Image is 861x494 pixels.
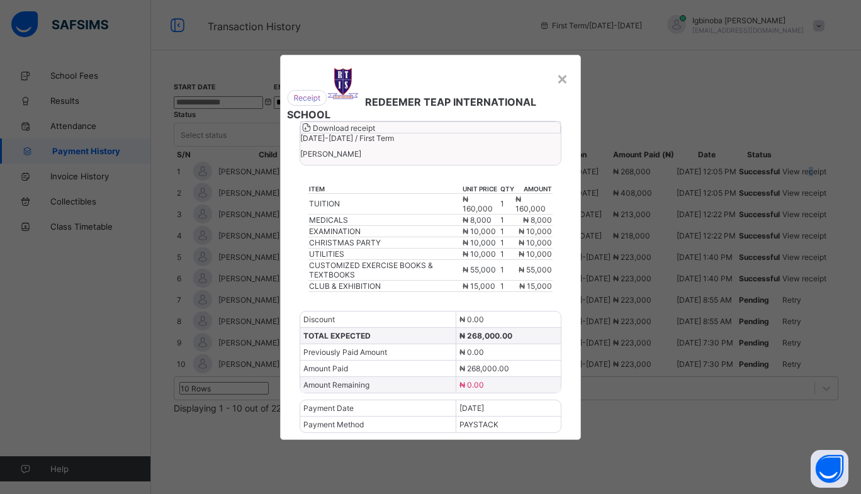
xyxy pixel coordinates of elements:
[763,118,822,126] span: Download receipt
[409,20,449,35] img: receipt.26f346b57495a98c98ef9b0bc63aa4d8.svg
[23,332,86,341] span: TOTAL EXPECTED
[309,261,461,279] div: CUSTOMIZED EXERCISE BOOKS & TEXTBOOKS
[309,227,461,236] div: EXAMINATION
[23,364,69,373] span: Amount Paid
[309,249,461,259] div: UTILITIES
[680,189,789,198] th: amount
[308,184,462,194] th: item
[463,215,492,225] span: ₦ 8,000
[642,189,680,198] th: qty
[514,317,537,325] span: ₦ 0.00
[500,193,515,214] td: 1
[303,315,335,324] span: Discount
[756,273,787,282] span: ₦ 15,000
[287,96,536,121] span: REDEEMER TEAP INTERNATIONAL SCHOOL
[303,403,354,413] span: Payment Date
[534,262,566,271] span: ₦ 70,000
[519,249,552,259] span: ₦ 10,000
[756,252,787,261] span: ₦ 10,000
[459,315,484,324] span: ₦ 0.00
[463,194,493,213] span: ₦ 160,000
[463,238,496,247] span: ₦ 10,000
[71,273,533,282] div: CLUB & EXHIBITION
[23,402,72,411] span: Payment Date
[534,252,566,261] span: ₦ 10,000
[534,198,570,207] span: ₦ 190,000
[534,241,566,250] span: ₦ 10,000
[514,332,561,341] span: ₦ 408,000.00
[519,281,552,291] span: ₦ 15,000
[811,450,848,488] button: Open asap
[333,79,532,91] span: REDEEMER TEAP INTERNATIONAL SCHOOL
[71,230,533,239] div: UTILITIES
[459,380,484,390] span: ₦ 0.00
[556,67,568,89] div: ×
[514,364,561,373] span: ₦ 408,000.00
[751,198,787,207] span: ₦ 190,000
[71,241,533,250] div: CHRISTMAS PARTY
[459,403,484,413] span: [DATE]
[71,198,533,207] div: TUITION
[642,219,680,230] td: 1
[515,194,546,213] span: ₦ 160,000
[534,284,566,293] span: ₦ 80,000
[23,317,53,325] span: Discount
[300,133,394,143] span: [DATE]-[DATE] / First Term
[500,237,515,248] td: 1
[463,227,496,236] span: ₦ 10,000
[519,265,552,274] span: ₦ 55,000
[642,208,680,219] td: 1
[642,283,680,294] td: 1
[756,241,787,250] span: ₦ 10,000
[287,90,327,106] img: receipt.26f346b57495a98c98ef9b0bc63aa4d8.svg
[309,238,461,247] div: CHRISTMAS PARTY
[23,418,82,427] span: Payment Method
[414,42,445,73] img: REDEEMER TEAP INTERNATIONAL SCHOOL
[514,348,537,357] span: ₦ 0.00
[756,220,787,228] span: ₦ 15,000
[756,230,787,239] span: ₦ 10,000
[313,123,375,133] span: Download receipt
[519,227,552,236] span: ₦ 10,000
[642,272,680,283] td: 1
[515,184,553,194] th: amount
[300,149,561,159] span: [PERSON_NAME]
[642,251,680,262] td: 1
[500,214,515,225] td: 1
[500,259,515,280] td: 1
[642,230,680,240] td: 1
[23,379,89,388] span: Amount Remaining
[462,184,500,194] th: unit price
[309,199,461,208] div: TUITION
[71,220,533,228] div: EXAMINATION
[71,284,533,293] div: SET OF UNIFORMS
[71,262,533,271] div: CUSTOMIZED EXERCISE BOOKS & TEXTBOOKS
[303,380,369,390] span: Amount Remaining
[459,364,509,373] span: ₦ 268,000.00
[534,209,561,218] span: ₦ 8,000
[642,262,680,272] td: 1
[534,220,566,228] span: ₦ 15,000
[459,420,498,429] span: PAYSTACK
[642,240,680,251] td: 1
[70,189,534,198] th: item
[309,215,461,225] div: MEDICALS
[534,189,642,198] th: unit price
[756,284,787,293] span: ₦ 80,000
[303,331,371,340] span: TOTAL EXPECTED
[534,273,566,282] span: ₦ 15,000
[523,215,552,225] span: ₦ 8,000
[514,402,536,411] span: [DATE]
[71,209,533,218] div: MEDICALS
[459,331,512,340] span: ₦ 268,000.00
[463,265,496,274] span: ₦ 55,000
[23,348,106,357] span: Previously Paid Amount
[303,364,348,373] span: Amount Paid
[519,238,552,247] span: ₦ 10,000
[327,68,359,99] img: REDEEMER TEAP INTERNATIONAL SCHOOL
[760,209,787,218] span: ₦ 8,000
[463,249,496,259] span: ₦ 10,000
[500,225,515,237] td: 1
[309,281,461,291] div: CLUB & EXHIBITION
[303,347,387,357] span: Previously Paid Amount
